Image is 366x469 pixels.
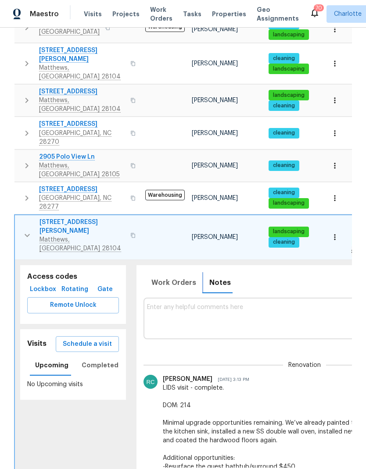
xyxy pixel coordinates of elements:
h5: Visits [27,339,47,348]
span: Geo Assignments [257,5,299,23]
span: landscaping [269,228,308,235]
span: Upcoming [35,360,68,371]
span: Lockbox [31,284,55,295]
span: Work Orders [150,5,172,23]
span: cleaning [269,162,298,169]
span: Renovation [288,361,321,370]
span: cleaning [269,102,298,110]
span: Rotating [62,284,87,295]
span: landscaping [269,65,308,73]
span: Tasks [183,11,201,17]
span: [DATE] 3:13 PM [212,377,249,382]
span: [PERSON_NAME] [192,130,238,136]
span: Properties [212,10,246,18]
span: [PERSON_NAME] [163,376,212,382]
span: [PERSON_NAME] [192,26,238,32]
button: Rotating [59,281,91,298]
span: cleaning [269,238,298,246]
span: [PERSON_NAME] [192,163,238,169]
span: Work Orders [151,277,196,289]
span: Notes [209,277,231,289]
span: Schedule a visit [63,339,112,350]
div: 70 [316,4,322,12]
span: [PERSON_NAME] [192,97,238,103]
span: [STREET_ADDRESS][PERSON_NAME] [39,218,125,235]
button: Remote Unlock [27,297,119,313]
span: [PERSON_NAME] [192,60,238,67]
span: Maestro [30,10,59,18]
span: landscaping [269,92,308,99]
span: Projects [112,10,140,18]
span: Completed [82,360,118,371]
span: [PERSON_NAME] [192,195,238,201]
button: Schedule a visit [56,336,119,352]
span: Remote Unlock [34,300,112,311]
span: landscaping [269,31,308,39]
p: No Upcoming visits [27,380,119,389]
span: landscaping [269,199,308,207]
button: Lockbox [27,281,59,298]
span: [PERSON_NAME] [192,234,238,240]
button: Gate [91,281,119,298]
span: cleaning [269,189,298,196]
span: Gate [94,284,115,295]
h5: Access codes [27,272,119,281]
img: Ryan Craven [144,375,158,389]
span: Warehousing [145,190,185,200]
span: cleaning [269,55,298,62]
span: cleaning [269,129,298,137]
span: Visits [84,10,102,18]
